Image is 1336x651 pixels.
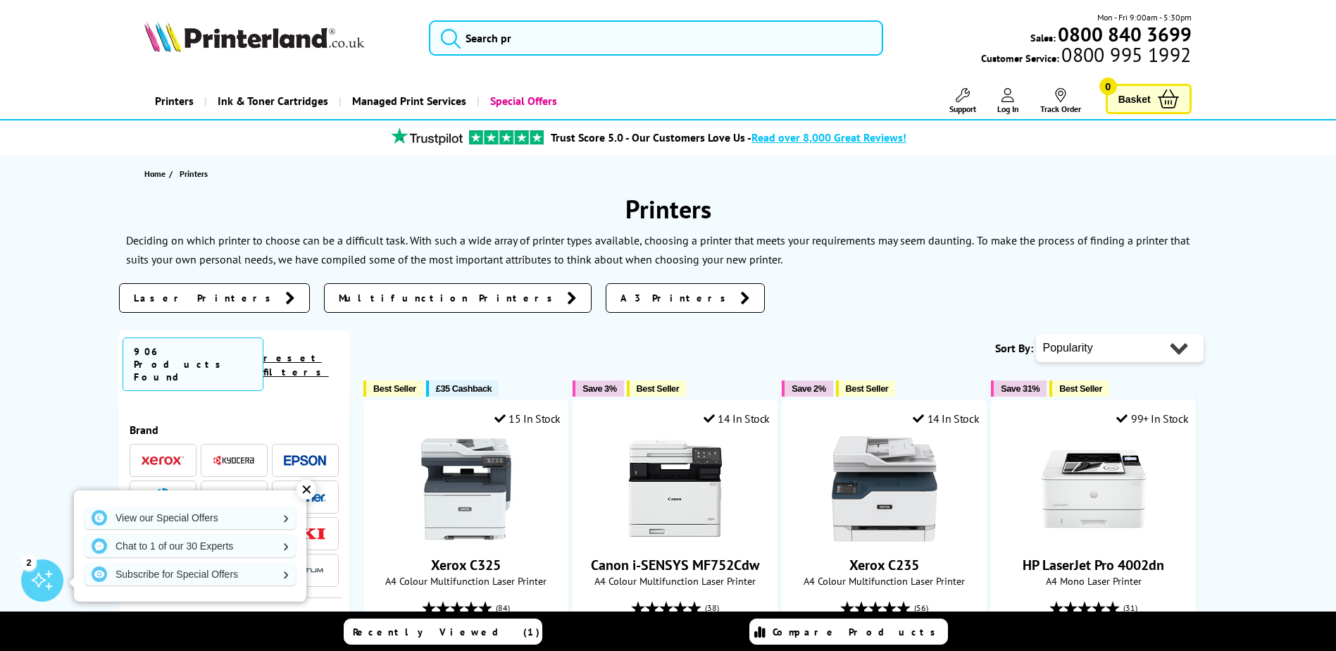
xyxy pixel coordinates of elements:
div: 14 In Stock [704,411,770,426]
span: Printers [180,168,208,179]
a: 0800 840 3699 [1056,27,1192,41]
span: Basket [1118,89,1151,108]
img: Printerland Logo [144,21,364,52]
a: Epson [284,452,326,469]
a: Ink & Toner Cartridges [204,83,339,119]
a: HP LaserJet Pro 4002dn [1023,556,1164,574]
a: Special Offers [477,83,568,119]
span: Sort By: [995,341,1033,355]
a: Multifunction Printers [324,283,592,313]
a: Support [949,88,976,114]
a: Home [144,166,169,181]
span: (84) [496,595,510,621]
span: A4 Colour Multifunction Laser Printer [580,574,770,588]
span: Best Seller [637,383,680,394]
a: View our Special Offers [85,507,296,529]
span: A3 Printers [620,291,733,305]
span: 0 [1099,77,1117,95]
a: Xerox C325 [413,531,519,545]
a: Printerland Logo [144,21,411,55]
span: A4 Colour Multifunction Laser Printer [789,574,979,588]
img: Kyocera [213,455,255,466]
button: £35 Cashback [426,380,499,397]
a: Trust Score 5.0 - Our Customers Love Us -Read over 8,000 Great Reviews! [551,130,906,144]
img: Xerox [142,456,184,466]
a: Compare Products [749,619,948,645]
button: Save 3% [573,380,623,397]
span: Best Seller [373,383,416,394]
span: Log In [997,104,1019,114]
a: reset filters [263,352,329,378]
a: Canon i-SENSYS MF752Cdw [591,556,759,574]
a: Xerox C325 [431,556,501,574]
span: Multifunction Printers [339,291,560,305]
a: Chat to 1 of our 30 Experts [85,535,296,557]
span: Customer Service: [981,48,1191,65]
span: Mon - Fri 9:00am - 5:30pm [1097,11,1192,24]
img: Xerox C325 [413,436,519,542]
span: (38) [705,595,719,621]
div: 14 In Stock [913,411,979,426]
a: Managed Print Services [339,83,477,119]
span: Recently Viewed (1) [353,626,540,638]
span: Save 3% [582,383,616,394]
span: 906 Products Found [123,337,263,391]
button: Best Seller [363,380,423,397]
a: Canon i-SENSYS MF752Cdw [623,531,728,545]
span: Compare Products [773,626,943,638]
div: ✕ [296,480,316,500]
span: Save 2% [792,383,825,394]
a: Track Order [1040,88,1081,114]
a: HP LaserJet Pro 4002dn [1041,531,1147,545]
div: 2 [21,554,37,570]
span: A4 Mono Laser Printer [999,574,1188,588]
img: trustpilot rating [469,130,544,144]
button: Save 2% [782,380,832,397]
span: £35 Cashback [436,383,492,394]
img: HP LaserJet Pro 4002dn [1041,436,1147,542]
span: A4 Colour Multifunction Laser Printer [371,574,561,588]
div: 99+ In Stock [1116,411,1188,426]
span: Save 31% [1001,383,1040,394]
button: Save 31% [991,380,1047,397]
span: Sales: [1030,31,1056,44]
button: Best Seller [1049,380,1109,397]
a: Recently Viewed (1) [344,619,542,645]
p: To make the process of finding a printer that suits your own personal needs, we have compiled som... [126,233,1190,266]
h1: Printers [119,192,1218,225]
img: Xerox C235 [832,436,937,542]
span: Best Seller [846,383,889,394]
span: Laser Printers [134,291,278,305]
a: Basket 0 [1106,84,1192,114]
a: Xerox [142,452,184,469]
span: Support [949,104,976,114]
a: A3 Printers [606,283,765,313]
a: Xerox C235 [832,531,937,545]
div: 15 In Stock [494,411,561,426]
img: trustpilot rating [385,128,469,145]
span: Best Seller [1059,383,1102,394]
a: Laser Printers [119,283,310,313]
input: Search pr [429,20,883,56]
span: 0800 995 1992 [1059,48,1191,61]
span: Read over 8,000 Great Reviews! [751,130,906,144]
b: 0800 840 3699 [1058,21,1192,47]
a: Printers [144,83,204,119]
a: Subscribe for Special Offers [85,563,296,585]
a: Kyocera [213,452,255,469]
span: (56) [914,595,928,621]
button: Best Seller [836,380,896,397]
button: Best Seller [627,380,687,397]
a: Log In [997,88,1019,114]
p: Deciding on which printer to choose can be a difficult task. With such a wide array of printer ty... [126,233,974,247]
img: Canon i-SENSYS MF752Cdw [623,436,728,542]
span: Ink & Toner Cartridges [218,83,328,119]
a: Xerox C235 [849,556,919,574]
span: (31) [1123,595,1137,621]
img: Epson [284,455,326,466]
div: Brand [130,423,339,437]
